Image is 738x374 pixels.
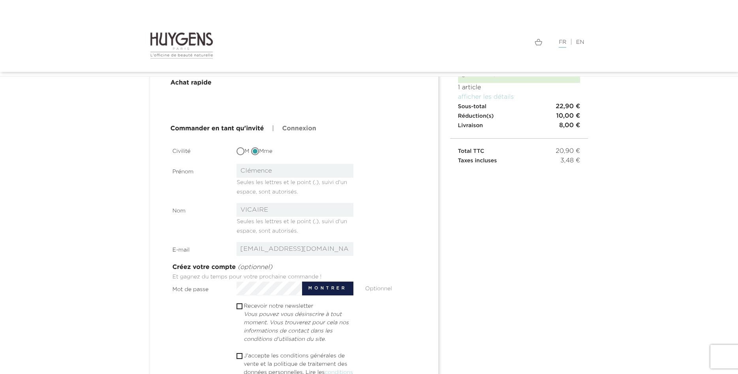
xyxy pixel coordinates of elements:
[282,124,316,133] a: Connexion
[272,126,274,132] span: |
[167,242,231,254] label: E-mail
[167,282,231,294] label: Mot de passe
[458,123,483,128] span: Livraison
[458,94,514,100] a: afficher les détails
[167,143,231,156] label: Civilité
[458,148,484,154] span: Total TTC
[251,147,272,156] label: Mme
[232,97,356,115] iframe: PayPal-paypal
[458,83,580,92] p: 1 article
[559,121,580,130] span: 8,00 €
[167,164,231,176] label: Prénom
[244,302,353,344] label: Recevoir notre newsletter
[458,104,486,109] span: Sous-total
[238,264,272,271] span: (optionnel)
[556,147,580,156] span: 20,90 €
[167,203,231,215] label: Nom
[359,282,424,293] div: Optionnel
[458,165,580,178] iframe: PayPal Message 1
[302,282,353,295] button: Montrer
[237,177,347,195] span: Seules les lettres et le point (.), suivi d'un espace, sont autorisés.
[173,274,322,280] span: Et gagnez du temps pour votre prochaine commande !
[237,216,347,234] span: Seules les lettres et le point (.), suivi d'un espace, sont autorisés.
[556,102,580,111] span: 22,90 €
[237,147,249,156] label: M
[375,38,588,47] div: |
[173,264,236,271] span: Créez votre compte
[150,32,214,59] img: Huygens logo
[462,64,571,77] span: Montant restant pour obtenir la livraison gratuite : 47,10 €
[244,312,349,342] em: Vous pouvez vous désinscrire à tout moment. Vous trouverez pour cela nos informations de contact ...
[560,156,580,165] span: 3,48 €
[556,111,580,121] span: 10,00 €
[171,78,212,88] div: Achat rapide
[458,158,497,164] span: Taxes incluses
[458,113,494,119] span: Réduction(s)
[171,124,264,133] a: Commander en tant qu'invité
